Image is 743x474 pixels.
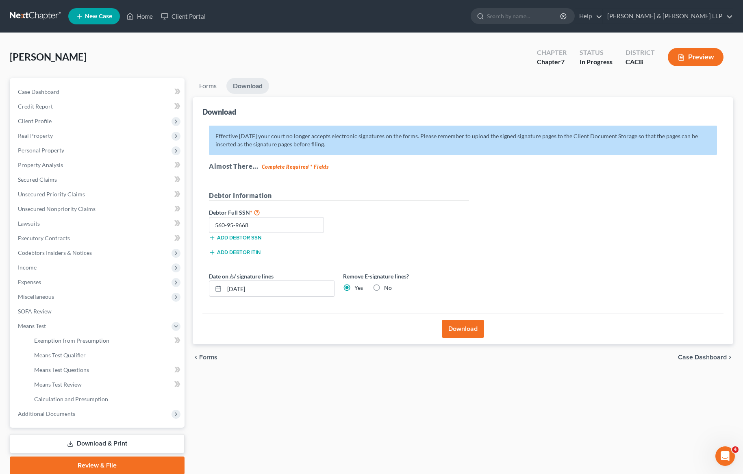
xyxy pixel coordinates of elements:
[18,235,70,241] span: Executory Contracts
[626,57,655,67] div: CACB
[384,284,392,292] label: No
[537,48,567,57] div: Chapter
[442,320,484,338] button: Download
[34,381,82,388] span: Means Test Review
[11,231,185,246] a: Executory Contracts
[626,48,655,57] div: District
[193,354,228,361] button: chevron_left Forms
[18,278,41,285] span: Expenses
[10,434,185,453] a: Download & Print
[11,202,185,216] a: Unsecured Nonpriority Claims
[580,57,613,67] div: In Progress
[28,348,185,363] a: Means Test Qualifier
[11,99,185,114] a: Credit Report
[11,304,185,319] a: SOFA Review
[34,352,86,359] span: Means Test Qualifier
[18,220,40,227] span: Lawsuits
[226,78,269,94] a: Download
[603,9,733,24] a: [PERSON_NAME] & [PERSON_NAME] LLP
[18,161,63,168] span: Property Analysis
[343,272,469,280] label: Remove E-signature lines?
[575,9,602,24] a: Help
[537,57,567,67] div: Chapter
[18,191,85,198] span: Unsecured Priority Claims
[28,377,185,392] a: Means Test Review
[262,163,329,170] strong: Complete Required * Fields
[209,217,324,233] input: XXX-XX-XXXX
[28,363,185,377] a: Means Test Questions
[18,293,54,300] span: Miscellaneous
[18,249,92,256] span: Codebtors Insiders & Notices
[209,249,261,256] button: Add debtor ITIN
[34,337,109,344] span: Exemption from Presumption
[34,396,108,402] span: Calculation and Presumption
[11,85,185,99] a: Case Dashboard
[18,264,37,271] span: Income
[18,132,53,139] span: Real Property
[18,117,52,124] span: Client Profile
[199,354,217,361] span: Forms
[678,354,727,361] span: Case Dashboard
[28,392,185,407] a: Calculation and Presumption
[209,235,261,241] button: Add debtor SSN
[715,446,735,466] iframe: Intercom live chat
[209,126,717,155] p: Effective [DATE] your court no longer accepts electronic signatures on the forms. Please remember...
[85,13,112,20] span: New Case
[205,207,339,217] label: Debtor Full SSN
[18,88,59,95] span: Case Dashboard
[678,354,733,361] a: Case Dashboard chevron_right
[18,322,46,329] span: Means Test
[668,48,723,66] button: Preview
[209,161,717,171] h5: Almost There...
[561,58,565,65] span: 7
[193,354,199,361] i: chevron_left
[18,147,64,154] span: Personal Property
[18,205,96,212] span: Unsecured Nonpriority Claims
[34,366,89,373] span: Means Test Questions
[202,107,236,117] div: Download
[10,51,87,63] span: [PERSON_NAME]
[18,103,53,110] span: Credit Report
[28,333,185,348] a: Exemption from Presumption
[209,272,274,280] label: Date on /s/ signature lines
[580,48,613,57] div: Status
[18,308,52,315] span: SOFA Review
[487,9,561,24] input: Search by name...
[209,191,469,201] h5: Debtor Information
[157,9,210,24] a: Client Portal
[354,284,363,292] label: Yes
[727,354,733,361] i: chevron_right
[224,281,335,296] input: MM/DD/YYYY
[732,446,739,453] span: 4
[18,410,75,417] span: Additional Documents
[11,172,185,187] a: Secured Claims
[11,187,185,202] a: Unsecured Priority Claims
[11,216,185,231] a: Lawsuits
[18,176,57,183] span: Secured Claims
[11,158,185,172] a: Property Analysis
[193,78,223,94] a: Forms
[122,9,157,24] a: Home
